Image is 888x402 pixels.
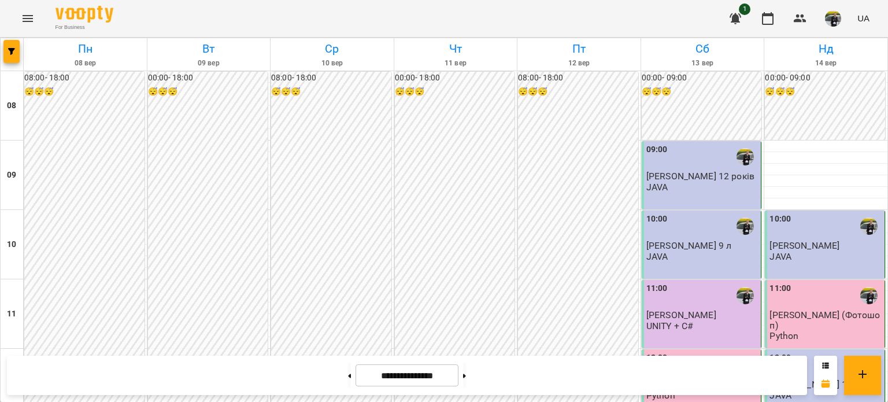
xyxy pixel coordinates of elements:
p: JAVA [646,182,668,192]
h6: Пт [519,40,639,58]
img: Антощук Артем [737,148,754,165]
h6: 00:00 - 09:00 [642,72,762,84]
h6: Ср [272,40,392,58]
img: a92d573242819302f0c564e2a9a4b79e.jpg [825,10,841,27]
label: 10:00 [769,213,791,226]
img: Voopty Logo [55,6,113,23]
p: UNITY + C# [646,321,693,331]
img: Антощук Артем [860,287,878,304]
p: Python [769,331,798,341]
h6: 08:00 - 18:00 [518,72,638,84]
h6: 😴😴😴 [395,86,515,98]
span: UA [857,12,869,24]
img: Антощук Артем [860,217,878,235]
h6: 11 вер [396,58,516,69]
label: 09:00 [646,143,668,156]
label: 11:00 [646,282,668,295]
span: [PERSON_NAME] 12 років [646,171,754,182]
h6: 09 [7,169,16,182]
p: JAVA [769,252,791,261]
h6: 09 вер [149,58,269,69]
img: Антощук Артем [737,217,754,235]
button: UA [853,8,874,29]
p: JAVA [646,252,668,261]
h6: 13 вер [643,58,763,69]
h6: Пн [25,40,145,58]
h6: Чт [396,40,516,58]
h6: Сб [643,40,763,58]
span: [PERSON_NAME] [646,309,716,320]
h6: 10 вер [272,58,392,69]
h6: 😴😴😴 [148,86,268,98]
h6: 00:00 - 09:00 [765,72,885,84]
label: 10:00 [646,213,668,226]
h6: 08 [7,99,16,112]
span: ⁨[PERSON_NAME] (Фотошоп) [769,309,880,330]
span: [PERSON_NAME] 9 л [646,240,732,251]
h6: 😴😴😴 [24,86,145,98]
h6: 😴😴😴 [271,86,391,98]
span: [PERSON_NAME] [769,240,839,251]
span: 1 [739,3,750,15]
img: Антощук Артем [737,287,754,304]
h6: 😴😴😴 [642,86,762,98]
h6: 😴😴😴 [518,86,638,98]
h6: 11 [7,308,16,320]
h6: 12 вер [519,58,639,69]
label: 11:00 [769,282,791,295]
h6: 😴😴😴 [765,86,885,98]
button: Menu [14,5,42,32]
h6: 10 [7,238,16,251]
h6: 14 вер [766,58,886,69]
h6: 08:00 - 18:00 [24,72,145,84]
h6: Нд [766,40,886,58]
h6: 00:00 - 18:00 [148,72,268,84]
h6: 00:00 - 18:00 [395,72,515,84]
h6: 08:00 - 18:00 [271,72,391,84]
span: For Business [55,24,113,31]
h6: 08 вер [25,58,145,69]
h6: Вт [149,40,269,58]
